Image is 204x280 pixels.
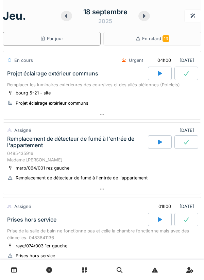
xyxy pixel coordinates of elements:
div: raye/074/003 1er gauche [16,243,67,249]
div: Prises hors service [16,252,55,259]
div: Remplacer les luminaires extérieures des coursives et des allés piétonnes (Potelets) [7,82,197,88]
div: Urgent [129,57,143,64]
div: Prise de la salle de bain ne fonctionne pas et celle la chambre fonctionne mais avec des étincell... [7,228,197,241]
div: marb/064/001 rez gauche [16,165,69,171]
div: Assigné [14,203,31,210]
div: En cours [14,57,33,64]
div: 2025 [98,17,112,25]
h1: jeu. [3,10,26,22]
div: [DATE] [180,127,197,134]
div: [DATE] [153,200,197,213]
div: Projet éclairage extérieur communs [16,100,88,106]
div: Prises hors service [7,216,56,223]
div: bourg 5-21 - site [16,90,51,96]
div: 01h00 [158,203,171,210]
div: Projet éclairage extérieur communs [7,70,98,77]
div: Assigné [14,127,31,134]
div: Remplacement de détecteur de fumé à l'entrée de l'appartement [16,175,148,181]
div: [DATE] [116,54,197,67]
div: 0495435916 Madame [PERSON_NAME] [7,150,197,163]
div: Remplacement de détecteur de fumé à l'entrée de l'appartement [7,136,147,148]
div: 04h00 [157,57,171,64]
span: En retard [142,36,169,41]
div: 18 septembre [83,7,128,17]
div: Par jour [40,35,63,42]
span: 13 [163,35,169,42]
